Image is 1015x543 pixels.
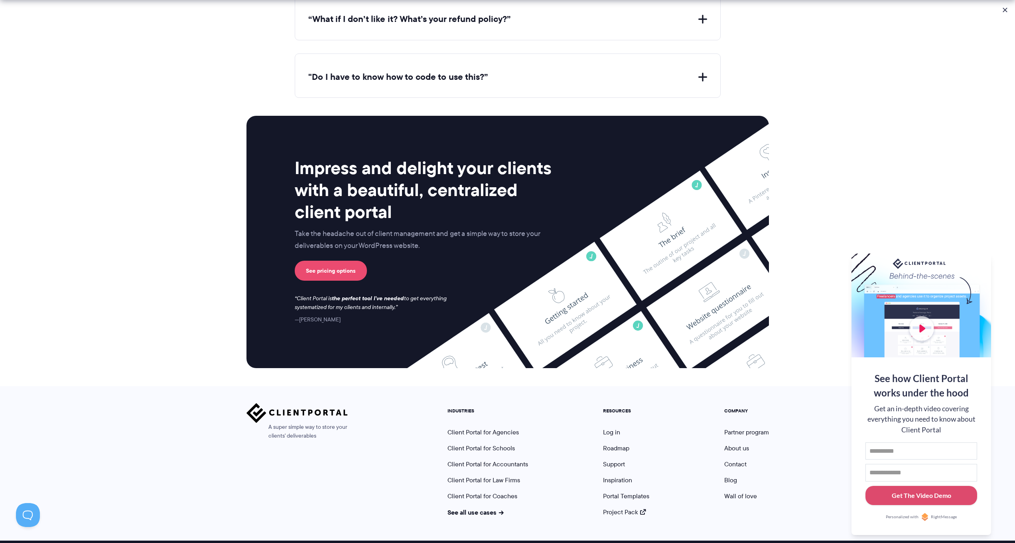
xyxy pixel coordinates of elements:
[724,408,769,414] h5: COMPANY
[603,476,632,485] a: Inspiration
[603,444,629,453] a: Roadmap
[308,13,707,26] button: “What if I don’t like it? What’s your refund policy?”
[308,71,707,83] button: "Do I have to know how to code to use this?”
[724,444,749,453] a: About us
[295,315,341,323] cite: [PERSON_NAME]
[603,408,649,414] h5: RESOURCES
[724,476,737,485] a: Blog
[865,371,977,400] div: See how Client Portal works under the hood
[295,294,457,312] p: Client Portal is to get everything systematized for my clients and internally.
[724,460,747,469] a: Contact
[865,404,977,435] div: Get an in-depth video covering everything you need to know about Client Portal
[447,507,504,517] a: See all use cases
[724,491,757,501] a: Wall of love
[447,476,520,485] a: Client Portal for Law Firms
[447,491,517,501] a: Client Portal for Coaches
[603,460,625,469] a: Support
[295,157,557,223] h2: Impress and delight your clients with a beautiful, centralized client portal
[931,514,957,520] span: RightMessage
[16,503,40,527] iframe: Toggle Customer Support
[603,428,620,437] a: Log in
[447,460,528,469] a: Client Portal for Accountants
[865,513,977,521] a: Personalized withRightMessage
[921,513,929,521] img: Personalized with RightMessage
[603,491,649,501] a: Portal Templates
[447,428,519,437] a: Client Portal for Agencies
[865,486,977,505] button: Get The Video Demo
[447,408,528,414] h5: INDUSTRIES
[332,294,404,303] strong: the perfect tool I've needed
[246,423,348,440] span: A super simple way to store your clients' deliverables
[447,444,515,453] a: Client Portal for Schools
[295,228,557,252] p: Take the headache out of client management and get a simple way to store your deliverables on you...
[886,514,918,520] span: Personalized with
[724,428,769,437] a: Partner program
[892,491,951,500] div: Get The Video Demo
[603,507,646,517] a: Project Pack
[295,261,367,281] a: See pricing options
